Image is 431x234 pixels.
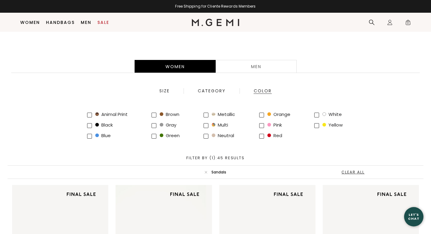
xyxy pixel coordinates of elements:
[135,60,216,73] div: Women
[97,20,109,25] a: Sale
[216,60,297,73] a: Men
[95,112,99,116] img: v-09862-swatch.png
[95,132,111,139] span: blue
[253,88,272,94] div: Color
[166,189,203,199] img: final sale tag
[198,88,226,94] div: Category
[212,111,235,117] span: metallic
[95,122,113,128] span: black
[192,19,239,26] img: M.Gemi
[322,111,342,117] span: white
[160,122,176,128] span: gray
[212,112,215,116] img: v-10011-swatch.png
[341,170,367,174] div: Clear All
[270,189,306,199] img: final sale tag
[63,189,99,199] img: final sale tag
[267,132,282,139] span: red
[267,122,282,128] span: pink
[81,20,91,25] a: Men
[212,132,234,139] span: neutral
[404,213,423,220] div: Let's Chat
[374,189,410,199] img: final sale tag
[201,165,230,180] button: Sandals
[405,21,411,27] span: 0
[20,20,40,25] a: Women
[95,111,128,117] span: animal print
[46,20,75,25] a: Handbags
[8,156,423,160] div: Filter By (1) : 45 Results
[212,122,228,128] span: multi
[267,111,290,117] span: orange
[160,111,179,117] span: brown
[160,132,180,139] span: green
[159,88,170,94] div: Size
[322,122,343,128] span: yellow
